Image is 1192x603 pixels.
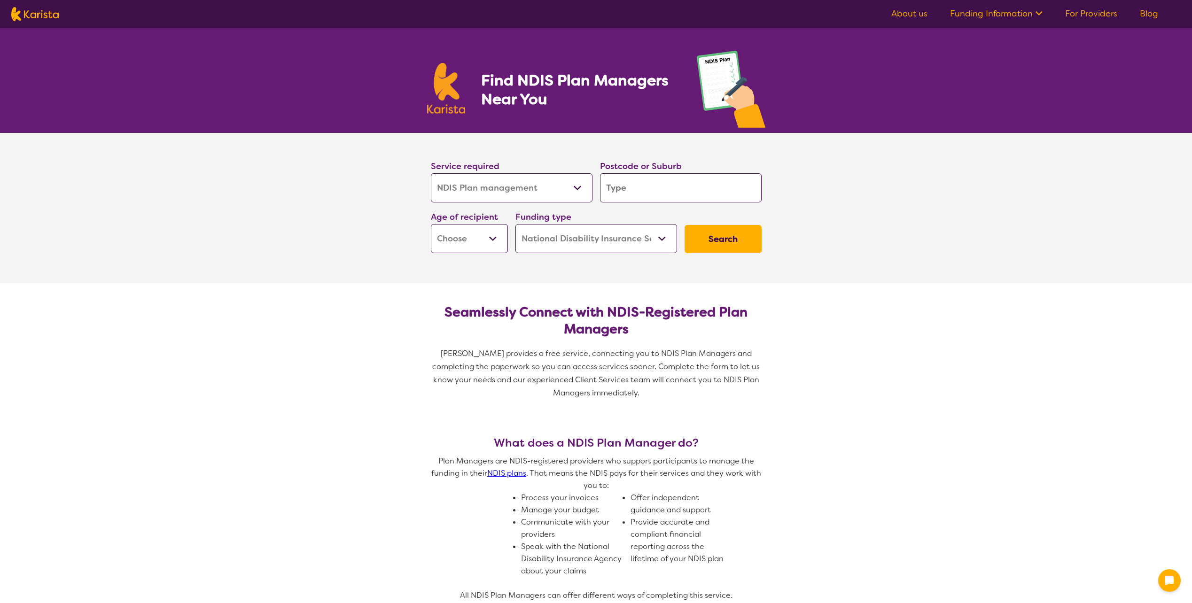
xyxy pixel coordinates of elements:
[685,225,762,253] button: Search
[521,516,623,541] li: Communicate with your providers
[431,211,498,223] label: Age of recipient
[427,63,466,114] img: Karista logo
[431,161,499,172] label: Service required
[427,455,765,492] p: Plan Managers are NDIS-registered providers who support participants to manage the funding in the...
[1065,8,1117,19] a: For Providers
[891,8,927,19] a: About us
[600,161,682,172] label: Postcode or Suburb
[600,173,762,202] input: Type
[521,504,623,516] li: Manage your budget
[432,348,762,398] span: [PERSON_NAME] provides a free service, connecting you to NDIS Plan Managers and completing the pa...
[697,51,765,133] img: plan-management
[427,589,765,602] p: All NDIS Plan Managers can offer different ways of completing this service.
[521,541,623,577] li: Speak with the National Disability Insurance Agency about your claims
[438,304,754,338] h2: Seamlessly Connect with NDIS-Registered Plan Managers
[515,211,571,223] label: Funding type
[950,8,1043,19] a: Funding Information
[11,7,59,21] img: Karista logo
[521,492,623,504] li: Process your invoices
[631,492,732,516] li: Offer independent guidance and support
[631,516,732,565] li: Provide accurate and compliant financial reporting across the lifetime of your NDIS plan
[1140,8,1158,19] a: Blog
[427,436,765,449] h3: What does a NDIS Plan Manager do?
[487,468,526,478] a: NDIS plans
[481,71,678,108] h1: Find NDIS Plan Managers Near You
